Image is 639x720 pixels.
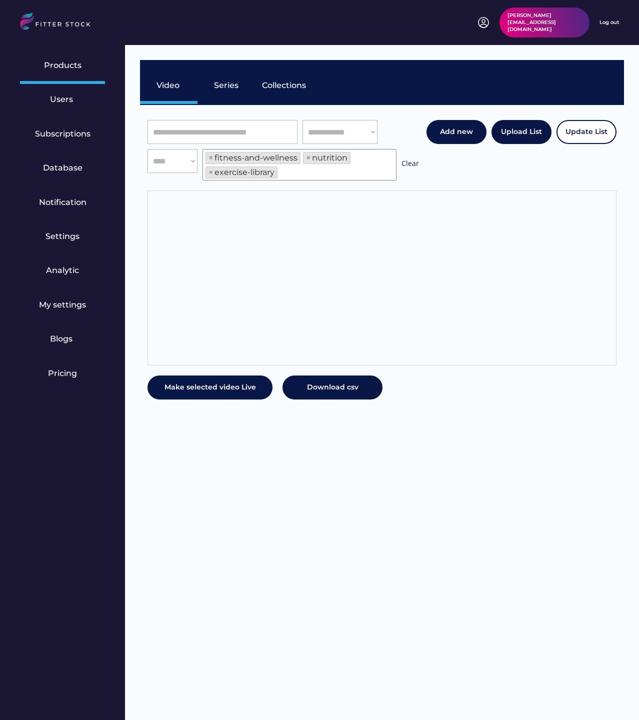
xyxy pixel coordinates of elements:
span: × [208,154,213,162]
span: × [208,168,213,176]
button: Download csv [282,375,382,399]
div: Products [44,60,81,71]
div: Pricing [48,368,77,379]
li: exercise-library [205,166,277,178]
div: Collections [262,80,306,91]
div: Subscriptions [35,128,90,139]
div: Settings [45,231,79,242]
button: Add new [426,120,486,144]
button: Upload List [491,120,551,144]
div: Notification [39,197,86,208]
li: fitness-and-wellness [205,152,300,164]
div: Series [214,80,239,91]
button: Update List [556,120,616,144]
img: LOGO.svg [20,12,99,33]
div: Clear [401,158,419,171]
div: My settings [39,299,86,310]
li: nutrition [303,152,350,164]
div: [PERSON_NAME][EMAIL_ADDRESS][DOMAIN_NAME] [507,12,581,33]
div: Log out [599,19,619,26]
span: × [306,154,311,162]
div: Users [50,94,75,105]
div: Database [43,162,82,173]
div: Blogs [50,333,75,344]
button: Make selected video Live [147,375,272,399]
img: profile-circle.svg [477,16,489,28]
div: Video [156,80,181,91]
div: Analytic [46,265,79,276]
